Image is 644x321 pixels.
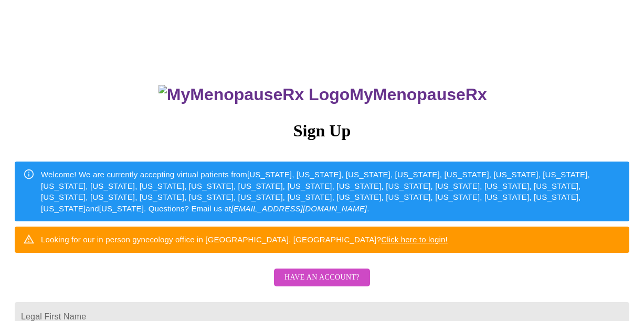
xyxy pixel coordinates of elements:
[159,85,350,104] img: MyMenopauseRx Logo
[381,235,448,244] a: Click here to login!
[41,230,448,249] div: Looking for our in person gynecology office in [GEOGRAPHIC_DATA], [GEOGRAPHIC_DATA]?
[15,121,629,141] h3: Sign Up
[274,269,370,287] button: Have an account?
[231,204,367,213] em: [EMAIL_ADDRESS][DOMAIN_NAME]
[41,165,621,218] div: Welcome! We are currently accepting virtual patients from [US_STATE], [US_STATE], [US_STATE], [US...
[271,280,373,289] a: Have an account?
[284,271,360,284] span: Have an account?
[16,85,630,104] h3: MyMenopauseRx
